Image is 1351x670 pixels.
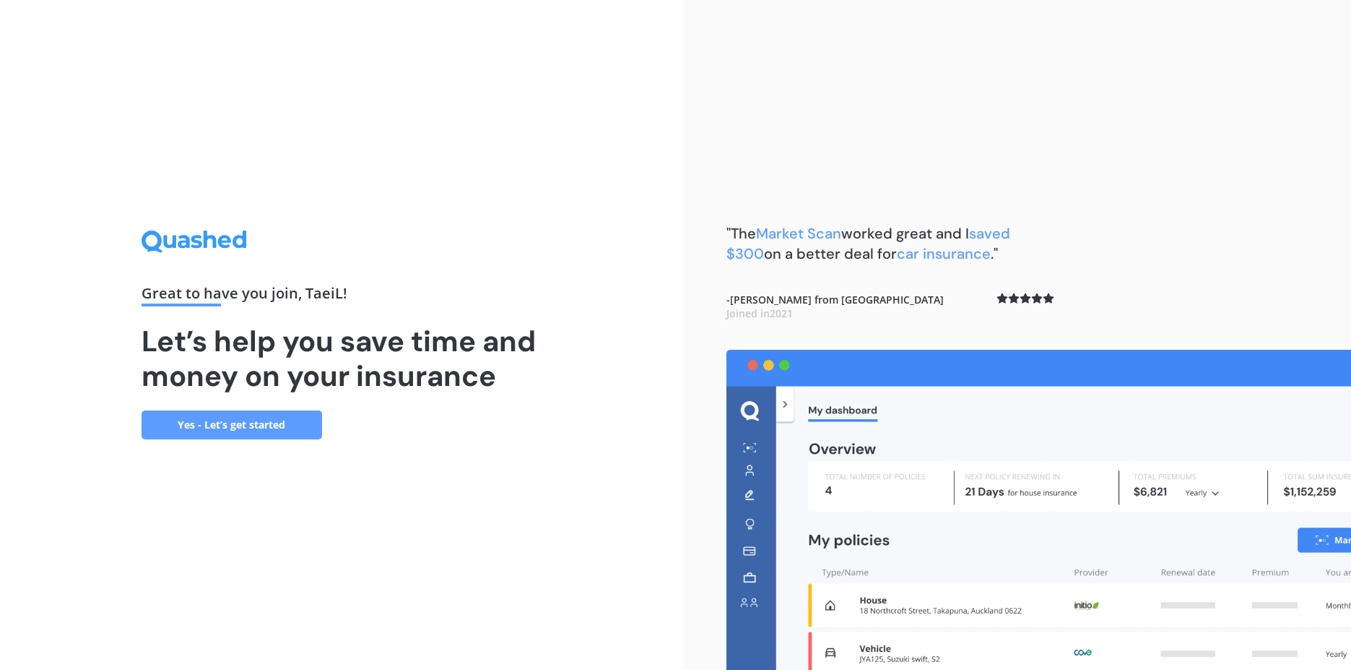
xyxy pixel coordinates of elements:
span: saved $300 [726,224,1010,263]
div: Great to have you join , TaeiL ! [142,286,542,306]
h1: Let’s help you save time and money on your insurance [142,324,542,393]
span: car insurance [897,244,991,263]
b: "The worked great and I on a better deal for ." [726,224,1010,263]
b: - [PERSON_NAME] from [GEOGRAPHIC_DATA] [726,293,944,321]
a: Yes - Let’s get started [142,411,322,439]
span: Market Scan [756,224,841,243]
span: Joined in 2021 [726,306,793,320]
